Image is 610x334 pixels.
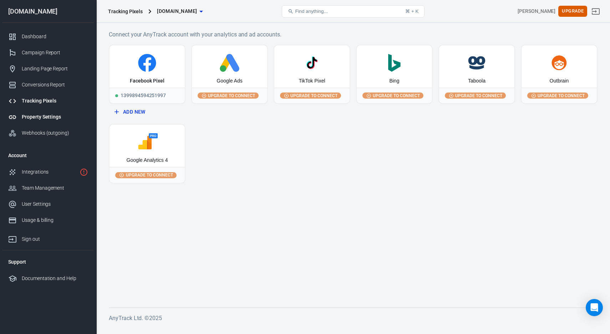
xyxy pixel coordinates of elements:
span: modernelitetraining.com [157,7,197,16]
div: Taboola [468,78,486,85]
li: Account [2,147,94,164]
span: Upgrade to connect [207,93,256,99]
li: Support [2,253,94,270]
a: Webhooks (outgoing) [2,125,94,141]
div: [DOMAIN_NAME] [2,8,94,15]
div: Campaign Report [22,49,88,56]
div: Tracking Pixels [22,97,88,105]
a: Sign out [587,3,604,20]
span: Upgrade to connect [454,93,504,99]
a: Campaign Report [2,45,94,61]
a: Facebook PixelRunning1399894594251997 [109,45,185,104]
h6: Connect your AnyTrack account with your analytics and ad accounts. [109,30,598,39]
div: TikTok Pixel [299,78,325,85]
div: Google Analytics 4 [127,157,168,164]
button: TikTok PixelUpgrade to connect [274,45,350,104]
div: Landing Page Report [22,65,88,73]
a: Landing Page Report [2,61,94,77]
div: Webhooks (outgoing) [22,129,88,137]
a: Sign out [2,228,94,247]
button: Google AdsUpgrade to connect [191,45,268,104]
span: Find anything... [295,9,327,14]
div: Integrations [22,168,77,176]
div: 1399894594251997 [110,88,185,103]
a: Usage & billing [2,212,94,228]
button: [DOMAIN_NAME] [154,5,205,18]
div: Dashboard [22,33,88,40]
span: Upgrade to connect [536,93,586,99]
svg: 1 networks not verified yet [80,168,88,176]
div: Usage & billing [22,216,88,224]
div: Conversions Report [22,81,88,89]
button: Find anything...⌘ + K [282,5,425,18]
a: User Settings [2,196,94,212]
button: OutbrainUpgrade to connect [521,45,598,104]
a: Integrations [2,164,94,180]
a: Dashboard [2,29,94,45]
div: Sign out [22,235,88,243]
div: Open Intercom Messenger [586,299,603,316]
button: Upgrade [558,6,587,17]
div: Documentation and Help [22,275,88,282]
div: Team Management [22,184,88,192]
div: Google Ads [217,78,242,85]
button: Add New [112,105,183,119]
div: Facebook Pixel [130,78,164,85]
div: Tracking Pixels [108,8,143,15]
button: BingUpgrade to connect [356,45,433,104]
a: Tracking Pixels [2,93,94,109]
div: Outbrain [550,78,569,85]
span: Upgrade to connect [124,172,174,178]
div: Property Settings [22,113,88,121]
div: Bing [389,78,399,85]
div: ⌘ + K [405,9,418,14]
button: TaboolaUpgrade to connect [438,45,515,104]
div: Account id: m3Sn4tYu [518,8,555,15]
h6: AnyTrack Ltd. © 2025 [109,314,598,323]
a: Conversions Report [2,77,94,93]
span: Upgrade to connect [371,93,421,99]
button: Google Analytics 4Upgrade to connect [109,124,185,183]
a: Team Management [2,180,94,196]
span: Upgrade to connect [289,93,339,99]
div: User Settings [22,200,88,208]
span: Running [115,94,118,97]
a: Property Settings [2,109,94,125]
